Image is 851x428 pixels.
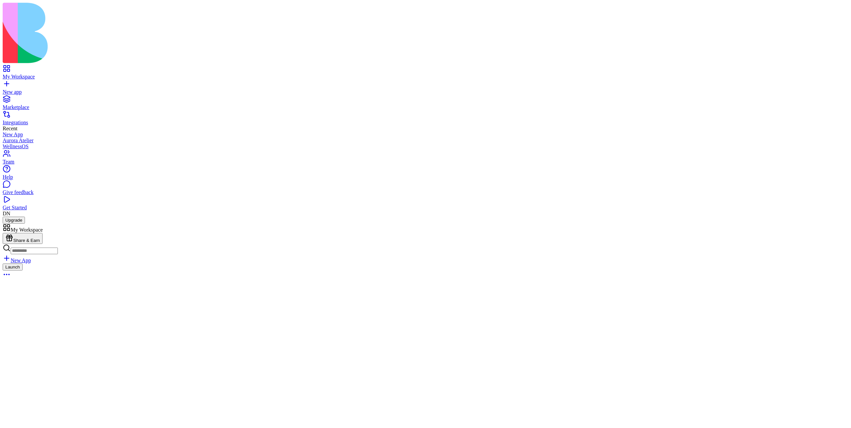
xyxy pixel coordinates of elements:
[3,104,848,110] div: Marketplace
[3,199,848,211] a: Get Started
[11,227,43,233] span: My Workspace
[3,114,848,126] a: Integrations
[3,264,23,270] button: Launch
[3,3,270,63] img: logo
[3,138,848,144] a: Aurora Atelier
[3,83,848,95] a: New app
[3,126,17,131] span: Recent
[3,258,31,263] a: New App
[3,217,25,224] button: Upgrade
[3,159,848,165] div: Team
[3,74,848,80] div: My Workspace
[3,120,848,126] div: Integrations
[3,68,848,80] a: My Workspace
[3,174,848,180] div: Help
[13,238,40,243] span: Share & Earn
[3,183,848,195] a: Give feedback
[3,98,848,110] a: Marketplace
[3,205,848,211] div: Get Started
[3,233,43,244] button: Share & Earn
[3,132,848,138] a: New App
[3,89,848,95] div: New app
[3,168,848,180] a: Help
[3,211,10,216] span: DN
[3,144,848,150] a: WellnessOS
[3,153,848,165] a: Team
[3,189,848,195] div: Give feedback
[3,217,25,223] a: Upgrade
